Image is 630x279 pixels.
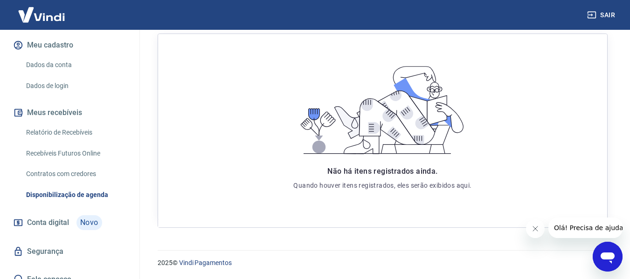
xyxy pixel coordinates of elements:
[11,211,128,234] a: Conta digitalNovo
[22,76,128,95] a: Dados de login
[526,219,545,238] iframe: Fechar mensagem
[593,242,623,272] iframe: Botão para abrir a janela de mensagens
[548,218,623,238] iframe: Mensagem da empresa
[27,216,69,229] span: Conta digital
[22,164,128,184] a: Contratos com credores
[179,259,232,266] a: Vindi Pagamentos
[11,0,72,29] img: Vindi
[327,167,437,176] span: Não há itens registrados ainda.
[22,144,128,163] a: Recebíveis Futuros Online
[11,35,128,55] button: Meu cadastro
[585,7,619,24] button: Sair
[76,215,102,230] span: Novo
[22,185,128,204] a: Disponibilização de agenda
[22,123,128,142] a: Relatório de Recebíveis
[6,7,78,14] span: Olá! Precisa de ajuda?
[11,241,128,262] a: Segurança
[22,55,128,75] a: Dados da conta
[11,102,128,123] button: Meus recebíveis
[293,181,471,190] p: Quando houver itens registrados, eles serão exibidos aqui.
[158,258,608,268] p: 2025 ©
